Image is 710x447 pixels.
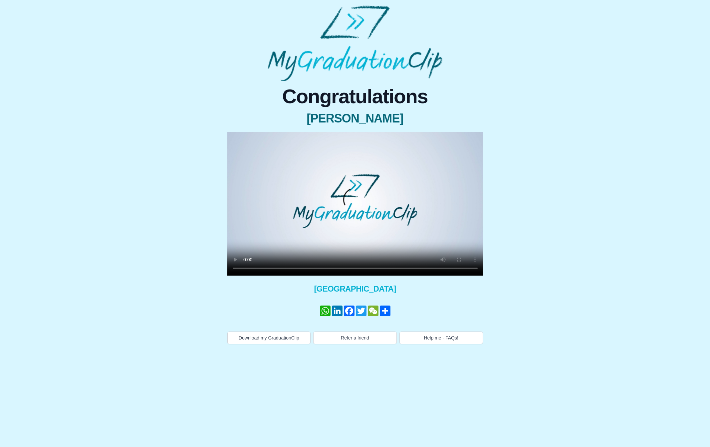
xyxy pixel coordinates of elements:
[367,306,379,316] a: WeChat
[399,332,483,344] button: Help me - FAQs!
[227,332,311,344] button: Download my GraduationClip
[313,332,397,344] button: Refer a friend
[355,306,367,316] a: Twitter
[227,112,483,125] span: [PERSON_NAME]
[343,306,355,316] a: Facebook
[227,284,483,294] span: [GEOGRAPHIC_DATA]
[319,306,331,316] a: WhatsApp
[227,87,483,107] span: Congratulations
[379,306,391,316] a: Share
[268,5,442,81] img: MyGraduationClip
[331,306,343,316] a: LinkedIn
